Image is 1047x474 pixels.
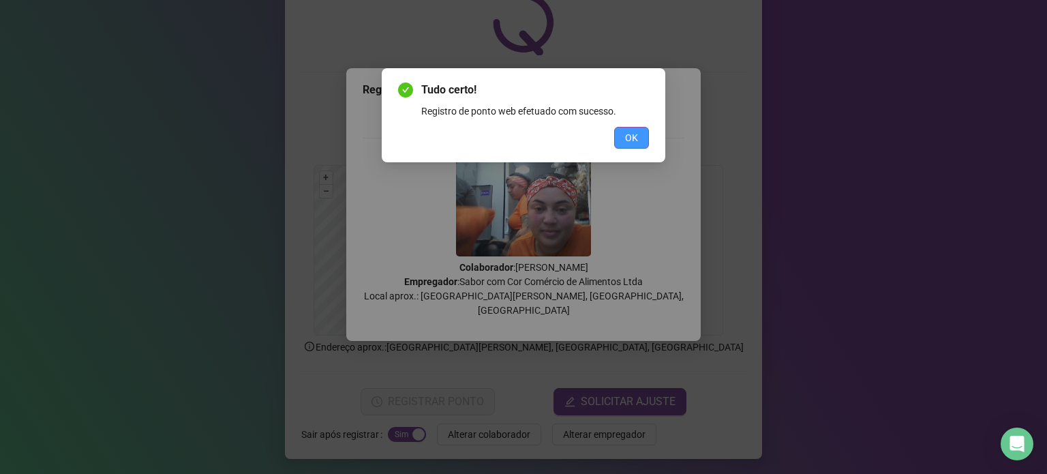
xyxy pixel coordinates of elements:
span: check-circle [398,83,413,98]
span: Tudo certo! [421,82,649,98]
button: OK [614,127,649,149]
div: Registro de ponto web efetuado com sucesso. [421,104,649,119]
span: OK [625,130,638,145]
div: Open Intercom Messenger [1001,428,1033,460]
